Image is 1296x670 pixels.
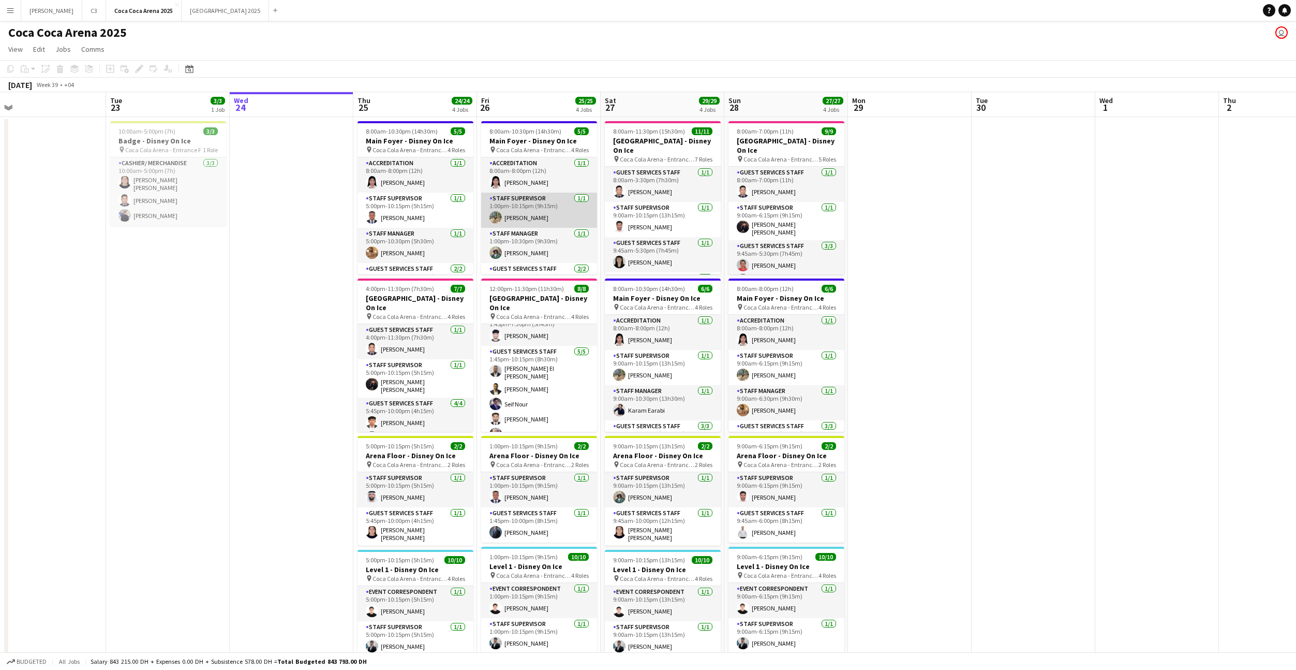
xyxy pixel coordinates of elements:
span: 4 Roles [448,146,465,154]
button: Coca Coca Arena 2025 [106,1,182,21]
span: 4 Roles [448,575,465,582]
span: 8:00am-11:30pm (15h30m) [613,127,685,135]
span: 4 Roles [818,572,836,579]
span: 10/10 [815,553,836,561]
span: 28 [727,101,741,113]
span: Coca Cola Arena - Entrance F [125,146,201,154]
span: 27 [603,101,616,113]
app-card-role: Staff Supervisor1/11:00pm-10:15pm (9h15m)[PERSON_NAME] [481,618,597,653]
span: 8:00am-10:30pm (14h30m) [366,127,438,135]
span: 26 [480,101,489,113]
div: 8:00am-10:30pm (14h30m)6/6Main Foyer - Disney On Ice Coca Cola Arena - Entrance F4 RolesAccredita... [605,279,721,432]
app-card-role: Guest Services Staff1/19:45am-6:00pm (8h15m)[PERSON_NAME] [728,507,844,543]
app-card-role: Guest Services Staff1/11:45pm-7:30pm (5h45m)[PERSON_NAME] [481,311,597,346]
app-job-card: 8:00am-10:30pm (14h30m)5/5Main Foyer - Disney On Ice Coca Cola Arena - Entrance F4 RolesAccredita... [357,121,473,274]
app-job-card: 1:00pm-10:15pm (9h15m)2/2Arena Floor - Disney On Ice Coca Cola Arena - Entrance F2 RolesStaff Sup... [481,436,597,543]
h3: Main Foyer - Disney On Ice [357,136,473,145]
span: 2 Roles [695,461,712,469]
span: Coca Cola Arena - Entrance F [496,313,571,321]
h3: Main Foyer - Disney On Ice [481,136,597,145]
span: 8:00am-8:00pm (12h) [737,285,794,293]
span: 24 [232,101,248,113]
app-card-role: Staff Manager1/19:00am-6:30pm (9h30m)[PERSON_NAME] [728,385,844,420]
span: View [8,45,23,54]
span: Tue [110,96,122,105]
span: 8:00am-10:30pm (14h30m) [613,285,685,293]
span: 27/27 [823,97,843,105]
span: Coca Cola Arena - Entrance F [373,575,448,582]
app-card-role: Staff Supervisor1/19:00am-10:15pm (13h15m)[PERSON_NAME] [605,621,721,657]
app-card-role: Accreditation1/18:00am-8:00pm (12h)[PERSON_NAME] [728,315,844,350]
span: 5:00pm-10:15pm (5h15m) [366,556,434,564]
app-card-role: Staff Manager1/11:00pm-10:30pm (9h30m)[PERSON_NAME] [481,228,597,263]
h3: Arena Floor - Disney On Ice [605,451,721,460]
button: [PERSON_NAME] [21,1,82,21]
span: Thu [357,96,370,105]
div: 4 Jobs [699,106,719,113]
span: Coca Cola Arena - Entrance F [743,303,818,311]
span: 8:00am-7:00pm (11h) [737,127,794,135]
div: 4 Jobs [823,106,843,113]
span: 10/10 [692,556,712,564]
span: 8:00am-10:30pm (14h30m) [489,127,561,135]
app-user-avatar: Marisol Pestano [1275,26,1288,39]
app-card-role: Accreditation1/18:00am-8:00pm (12h)[PERSON_NAME] [605,315,721,350]
app-card-role: Guest Services Staff1/11:45pm-10:00pm (8h15m)[PERSON_NAME] [481,507,597,543]
span: Coca Cola Arena - Entrance F [496,572,571,579]
span: 9:00am-6:15pm (9h15m) [737,553,802,561]
button: [GEOGRAPHIC_DATA] 2025 [182,1,269,21]
span: 5/5 [451,127,465,135]
span: 1 Role [203,146,218,154]
div: +04 [64,81,74,89]
span: 2/2 [574,442,589,450]
span: Fri [481,96,489,105]
app-card-role: Staff Manager1/19:00am-10:30pm (13h30m)Karam Earabi [605,385,721,420]
span: 9:00am-10:15pm (13h15m) [613,442,685,450]
app-card-role: Staff Supervisor1/19:00am-10:15pm (13h15m)[PERSON_NAME] [605,350,721,385]
app-job-card: 8:00am-8:00pm (12h)6/6Main Foyer - Disney On Ice Coca Cola Arena - Entrance F4 RolesAccreditation... [728,279,844,432]
span: 4:00pm-11:30pm (7h30m) [366,285,434,293]
a: View [4,42,27,56]
span: Coca Cola Arena - Entrance F [373,146,448,154]
div: 1 Job [211,106,225,113]
app-card-role: Guest Services Staff4/45:45pm-10:00pm (4h15m)[PERSON_NAME] [357,398,473,478]
span: 8/8 [574,285,589,293]
div: Salary 843 215.00 DH + Expenses 0.00 DH + Subsistence 578.00 DH = [91,658,367,665]
span: Wed [234,96,248,105]
span: Edit [33,45,45,54]
app-card-role: Guest Services Staff3/39:45am-10:00pm (12h15m) [605,420,721,486]
span: 29/29 [699,97,720,105]
span: Jobs [55,45,71,54]
span: 6/6 [698,285,712,293]
app-card-role: Accreditation1/18:00am-8:00pm (12h)[PERSON_NAME] [357,157,473,193]
span: Coca Cola Arena - Entrance F [496,146,571,154]
span: 25/25 [575,97,596,105]
span: Coca Cola Arena - Entrance F [373,461,448,469]
app-card-role: Event Correspondent1/19:00am-10:15pm (13h15m)[PERSON_NAME] [605,586,721,621]
span: 4 Roles [571,572,589,579]
app-card-role: Staff Supervisor1/15:00pm-10:15pm (5h15m)[PERSON_NAME] [PERSON_NAME] [357,359,473,398]
span: 2 Roles [448,461,465,469]
app-job-card: 9:00am-6:15pm (9h15m)2/2Arena Floor - Disney On Ice Coca Cola Arena - Entrance F2 RolesStaff Supe... [728,436,844,543]
span: Mon [852,96,866,105]
span: Week 39 [34,81,60,89]
app-card-role: Guest Services Staff2/25:45pm-10:00pm (4h15m) [357,263,473,316]
span: 29 [851,101,866,113]
app-job-card: 8:00am-7:00pm (11h)9/9[GEOGRAPHIC_DATA] - Disney On Ice Coca Cola Arena - Entrance F5 RolesGuest ... [728,121,844,274]
app-card-role: Staff Manager1/15:00pm-10:30pm (5h30m)[PERSON_NAME] [357,228,473,263]
app-card-role: Accreditation1/18:00am-8:00pm (12h)[PERSON_NAME] [481,157,597,193]
h3: Arena Floor - Disney On Ice [481,451,597,460]
span: Coca Cola Arena - Entrance F [620,303,695,311]
app-card-role: Staff Supervisor1/15:00pm-10:15pm (5h15m)[PERSON_NAME] [357,193,473,228]
span: Wed [1099,96,1113,105]
app-card-role: Staff Supervisor1/15:00pm-10:15pm (5h15m)[PERSON_NAME] [357,472,473,507]
h3: [GEOGRAPHIC_DATA] - Disney On Ice [481,294,597,312]
span: 4 Roles [571,146,589,154]
h1: Coca Coca Arena 2025 [8,25,127,40]
h3: Level 1 - Disney On Ice [728,562,844,571]
app-card-role: Staff Supervisor1/19:00am-6:15pm (9h15m)[PERSON_NAME] [728,618,844,653]
div: [DATE] [8,80,32,90]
